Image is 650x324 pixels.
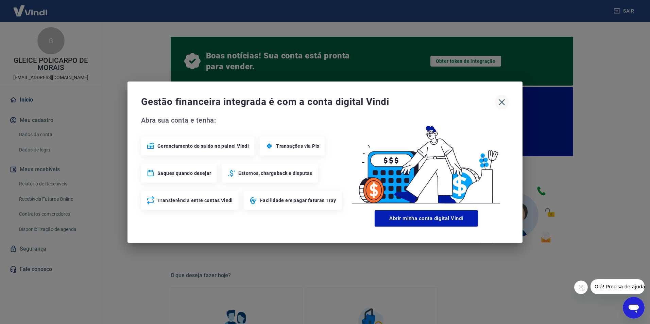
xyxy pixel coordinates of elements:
span: Gestão financeira integrada é com a conta digital Vindi [141,95,495,109]
span: Transações via Pix [276,143,319,149]
iframe: Fechar mensagem [574,281,588,294]
span: Transferência entre contas Vindi [157,197,233,204]
span: Gerenciamento do saldo no painel Vindi [157,143,249,149]
iframe: Botão para abrir a janela de mensagens [623,297,645,319]
button: Abrir minha conta digital Vindi [375,210,478,227]
span: Facilidade em pagar faturas Tray [260,197,336,204]
span: Estornos, chargeback e disputas [238,170,312,177]
span: Abra sua conta e tenha: [141,115,344,126]
span: Saques quando desejar [157,170,211,177]
iframe: Mensagem da empresa [591,279,645,294]
img: Good Billing [344,115,509,208]
span: Olá! Precisa de ajuda? [4,5,57,10]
